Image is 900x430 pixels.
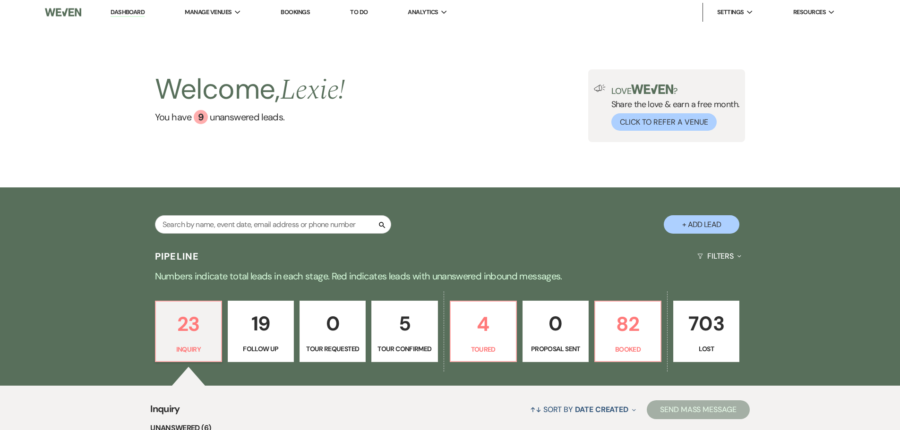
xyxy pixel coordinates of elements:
[611,84,740,95] p: Love ?
[594,84,606,92] img: loud-speaker-illustration.svg
[110,269,790,284] p: Numbers indicate total leads in each stage. Red indicates leads with unanswered inbound messages.
[45,2,81,22] img: Weven Logo
[408,8,438,17] span: Analytics
[601,308,655,340] p: 82
[155,250,199,263] h3: Pipeline
[456,308,510,340] p: 4
[185,8,231,17] span: Manage Venues
[717,8,744,17] span: Settings
[631,84,673,94] img: weven-logo-green.svg
[673,301,739,362] a: 703Lost
[162,344,215,354] p: Inquiry
[611,113,717,131] button: Click to Refer a Venue
[523,301,589,362] a: 0Proposal Sent
[529,308,583,339] p: 0
[280,68,345,112] span: Lexie !
[377,308,431,339] p: 5
[594,301,661,362] a: 82Booked
[300,301,366,362] a: 0Tour Requested
[111,8,145,17] a: Dashboard
[793,8,826,17] span: Resources
[456,344,510,354] p: Toured
[694,244,745,269] button: Filters
[155,215,391,234] input: Search by name, event date, email address or phone number
[529,344,583,354] p: Proposal Sent
[306,344,360,354] p: Tour Requested
[377,344,431,354] p: Tour Confirmed
[606,84,740,131] div: Share the love & earn a free month.
[155,69,345,110] h2: Welcome,
[162,308,215,340] p: 23
[155,110,345,124] a: You have 9 unanswered leads.
[150,402,180,422] span: Inquiry
[575,405,628,414] span: Date Created
[306,308,360,339] p: 0
[281,8,310,16] a: Bookings
[679,308,733,339] p: 703
[194,110,208,124] div: 9
[526,397,640,422] button: Sort By Date Created
[530,405,541,414] span: ↑↓
[679,344,733,354] p: Lost
[228,301,294,362] a: 19Follow Up
[155,301,222,362] a: 23Inquiry
[371,301,437,362] a: 5Tour Confirmed
[647,400,750,419] button: Send Mass Message
[664,215,739,234] button: + Add Lead
[234,308,288,339] p: 19
[234,344,288,354] p: Follow Up
[601,344,655,354] p: Booked
[450,301,517,362] a: 4Toured
[350,8,368,16] a: To Do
